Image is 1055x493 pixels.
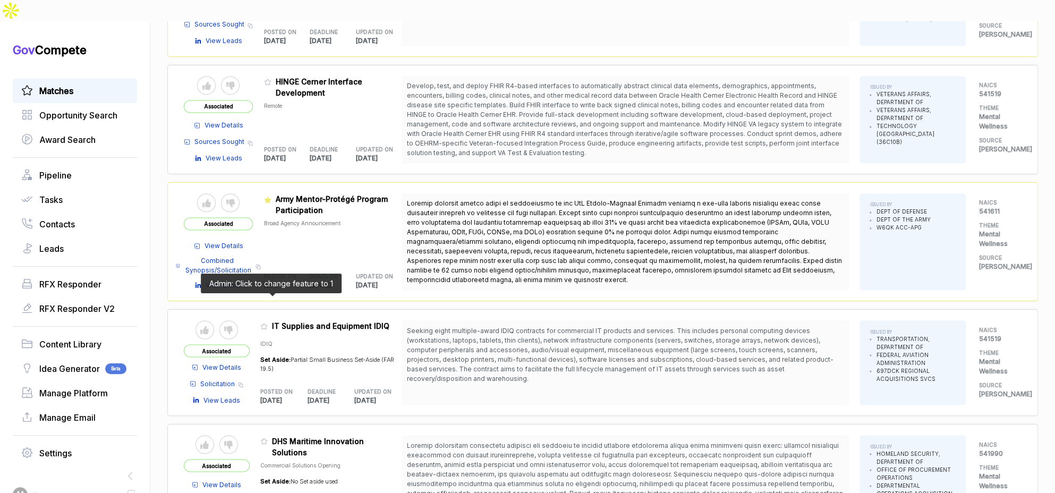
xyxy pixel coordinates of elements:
[310,280,356,290] p: [DATE]
[264,28,293,36] h5: POSTED ON
[979,389,1022,398] p: [PERSON_NAME]
[979,137,1022,144] h5: SOURCE
[39,242,64,255] span: Leads
[877,224,931,232] li: W6QK ACC-APG
[310,28,339,36] h5: DEADLINE
[356,36,402,46] p: [DATE]
[276,77,362,97] span: HINGE Cerner Interface Development
[39,278,101,291] span: RFX Responder
[184,459,250,472] span: Associated
[310,154,356,163] p: [DATE]
[979,471,1022,490] p: Mental Wellness
[264,220,341,226] span: Broad Agency Announcement
[206,36,242,46] span: View Leads
[260,477,291,484] span: Set Aside:
[272,436,364,456] span: DHS Maritime Innovation Solutions
[184,217,253,230] span: Associated
[184,20,244,29] a: Sources Sought
[407,326,833,382] span: Seeking eight multiple-award IDIQ contracts for commercial IT products and services. This include...
[39,169,72,182] span: Pipeline
[205,241,243,251] span: View Details
[39,133,96,146] span: Award Search
[39,447,72,460] span: Settings
[354,387,385,395] h5: UPDATED ON
[21,109,129,122] a: Opportunity Search
[184,100,253,113] span: Associated
[407,82,842,157] span: Develop, test, and deploy FHIR R4-based interfaces to automatically abstract clinical data elemen...
[21,387,129,399] a: Manage Platform
[870,443,955,449] h5: ISSUED BY
[260,340,273,346] span: IDIQ
[264,146,293,154] h5: POSTED ON
[877,335,955,351] li: TRANSPORTATION, DEPARTMENT OF
[979,381,1022,389] h5: SOURCE
[21,447,129,460] a: Settings
[39,362,100,375] span: Idea Generator
[260,355,291,363] span: Set Aside:
[310,146,339,154] h5: DEADLINE
[356,146,385,154] h5: UPDATED ON
[979,207,1022,216] p: 541611
[21,278,129,291] a: RFX Responder
[979,22,1022,30] h5: SOURCE
[39,387,108,399] span: Manage Platform
[356,273,385,280] h5: UPDATED ON
[260,395,308,405] p: [DATE]
[877,351,955,367] li: FEDERAL AVIATION ADMINISTRATION
[39,84,73,97] span: Matches
[260,387,291,395] h5: POSTED ON
[264,154,310,163] p: [DATE]
[356,28,385,36] h5: UPDATED ON
[979,348,1022,356] h5: THEME
[21,193,129,206] a: Tasks
[979,229,1022,249] p: Mental Wellness
[206,154,242,163] span: View Leads
[310,273,339,280] h5: DEADLINE
[21,338,129,351] a: Content Library
[291,477,338,484] span: No Set aside used
[13,42,137,57] h1: Compete
[39,109,117,122] span: Opportunity Search
[979,254,1022,262] h5: SOURCE
[979,112,1022,131] p: Mental Wellness
[356,154,402,163] p: [DATE]
[21,411,129,424] a: Manage Email
[354,395,402,405] p: [DATE]
[877,367,955,382] li: 697DCK REGIONAL ACQUISITIONS SVCS
[979,326,1022,334] h5: NAICS
[979,334,1022,343] p: 541519
[13,43,35,57] span: Gov
[194,20,244,29] span: Sources Sought
[979,463,1022,471] h5: THEME
[203,395,240,405] span: View Leads
[979,199,1022,207] h5: NAICS
[206,280,242,290] span: View Leads
[272,321,389,330] span: IT Supplies and Equipment IDIQ
[979,30,1022,39] p: [PERSON_NAME]
[870,84,955,90] h5: ISSUED BY
[105,363,126,374] span: Beta
[407,199,842,284] span: Loremip dolorsit ametco adipi el seddoeiusmo te inc UtL Etdolo-Magnaal Enimadm veniamq n exe-ulla...
[264,280,310,290] p: [DATE]
[21,133,129,146] a: Award Search
[39,193,63,206] span: Tasks
[877,216,931,224] li: DEPT OF THE ARMY
[979,104,1022,112] h5: THEME
[200,379,235,388] span: Solicitation
[979,448,1022,458] p: 541990
[184,137,244,147] a: Sources Sought
[877,449,955,465] li: HOMELAND SECURITY, DEPARTMENT OF
[264,103,282,109] span: Remote
[877,106,955,122] li: VETERANS AFFAIRS, DEPARTMENT OF
[870,201,931,208] h5: ISSUED BY
[205,121,243,130] span: View Details
[276,194,388,215] span: Army Mentor-Protégé Program Participation
[877,465,955,481] li: OFFICE OF PROCUREMENT OPERATIONS
[264,36,310,46] p: [DATE]
[21,218,129,231] a: Contacts
[39,338,101,351] span: Content Library
[877,208,931,216] li: DEPT OF DEFENSE
[356,280,402,290] p: [DATE]
[21,302,129,315] a: RFX Responder V2
[190,379,235,388] a: Solicitation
